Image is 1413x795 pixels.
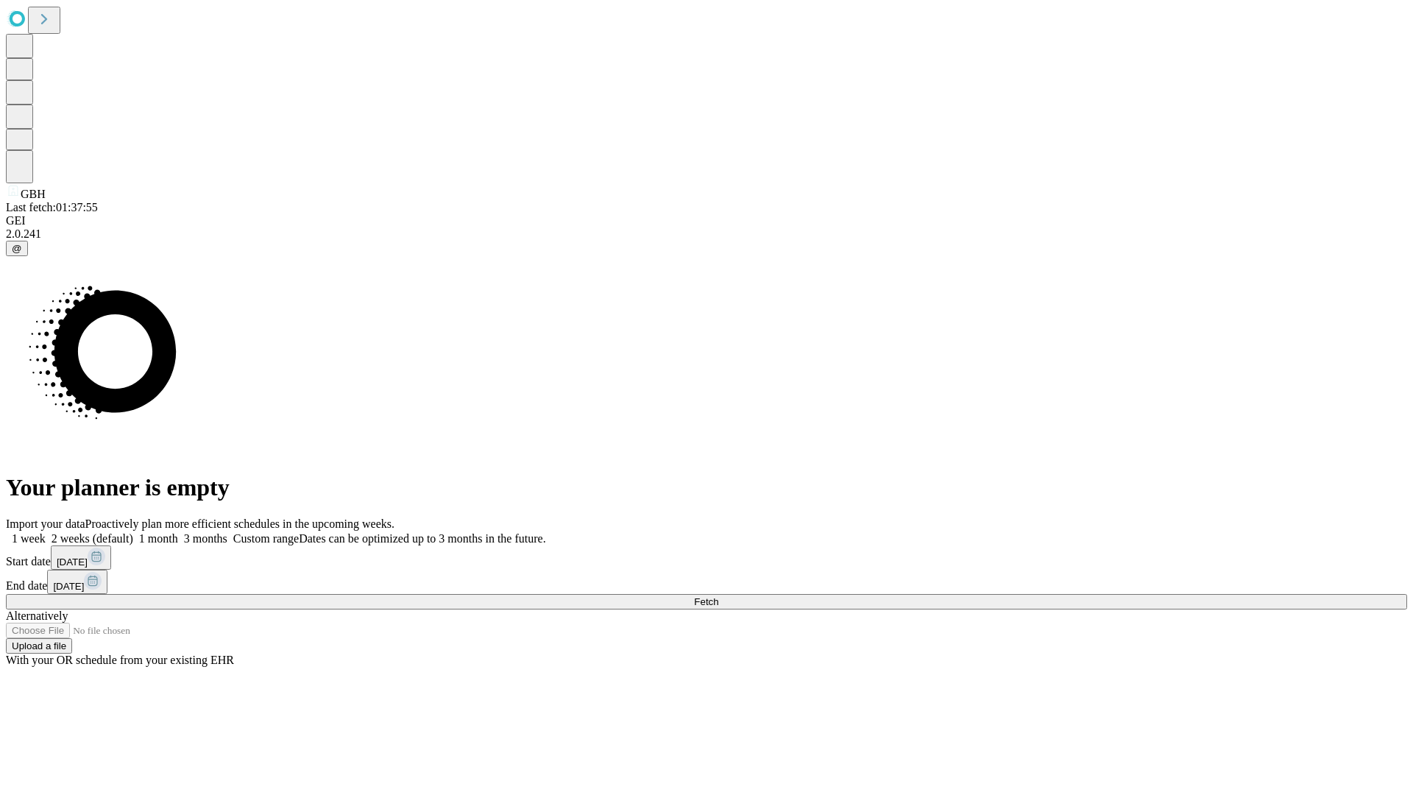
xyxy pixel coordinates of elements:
[6,594,1407,609] button: Fetch
[53,581,84,592] span: [DATE]
[6,241,28,256] button: @
[57,556,88,568] span: [DATE]
[6,638,72,654] button: Upload a file
[52,532,133,545] span: 2 weeks (default)
[6,474,1407,501] h1: Your planner is empty
[6,609,68,622] span: Alternatively
[299,532,545,545] span: Dates can be optimized up to 3 months in the future.
[184,532,227,545] span: 3 months
[6,201,98,213] span: Last fetch: 01:37:55
[12,532,46,545] span: 1 week
[6,227,1407,241] div: 2.0.241
[6,517,85,530] span: Import your data
[6,570,1407,594] div: End date
[139,532,178,545] span: 1 month
[694,596,718,607] span: Fetch
[6,654,234,666] span: With your OR schedule from your existing EHR
[6,214,1407,227] div: GEI
[6,545,1407,570] div: Start date
[47,570,107,594] button: [DATE]
[51,545,111,570] button: [DATE]
[233,532,299,545] span: Custom range
[85,517,394,530] span: Proactively plan more efficient schedules in the upcoming weeks.
[12,243,22,254] span: @
[21,188,46,200] span: GBH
